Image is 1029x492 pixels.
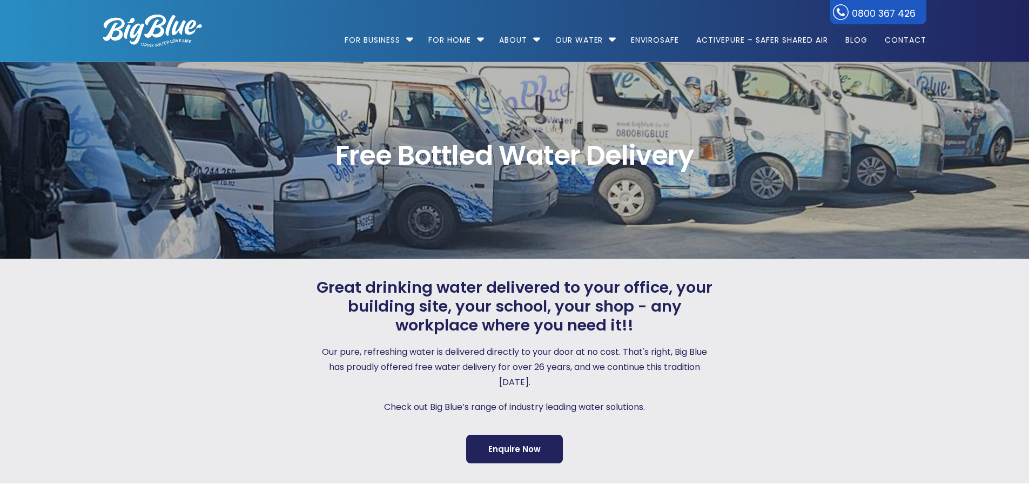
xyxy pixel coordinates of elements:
[103,15,202,47] img: logo
[314,345,716,390] p: Our pure, refreshing water is delivered directly to your door at no cost. That's right, Big Blue ...
[314,278,716,334] span: Great drinking water delivered to your office, your building site, your school, your shop - any w...
[103,142,926,169] span: Free Bottled Water Delivery
[466,435,563,463] a: Enquire Now
[314,400,716,415] p: Check out Big Blue’s range of industry leading water solutions.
